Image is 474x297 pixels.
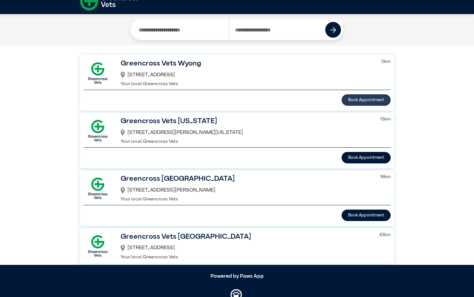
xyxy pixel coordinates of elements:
[121,254,371,261] p: Your local Greencross Vets
[83,232,112,260] img: GX-Square.png
[342,210,391,221] button: Book Appointment
[121,127,372,138] div: [STREET_ADDRESS][PERSON_NAME][US_STATE]
[133,19,229,40] input: Search by Clinic Name
[80,273,394,280] h5: Powered by Paws App
[342,94,391,106] button: Book Appointment
[342,152,391,163] button: Book Appointment
[83,59,112,87] img: GX-Square.png
[83,174,112,203] img: GX-Square.png
[121,81,373,88] p: Your local Greencross Vets
[121,174,372,185] h3: Greencross [GEOGRAPHIC_DATA]
[380,116,391,123] p: 13 km
[121,116,372,127] h3: Greencross Vets [US_STATE]
[121,138,372,145] p: Your local Greencross Vets
[121,196,372,203] p: Your local Greencross Vets
[121,232,371,243] h3: Greencross Vets [GEOGRAPHIC_DATA]
[121,58,373,69] h3: Greencross Vets Wyong
[121,242,371,253] div: [STREET_ADDRESS]
[330,27,336,33] img: icon-right
[229,19,326,40] input: Search by Postcode
[83,116,112,145] img: GX-Square.png
[381,58,391,65] p: 0 km
[380,174,391,181] p: 16 km
[121,185,372,196] div: [STREET_ADDRESS][PERSON_NAME]
[379,232,391,239] p: 43 km
[121,69,373,81] div: [STREET_ADDRESS]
